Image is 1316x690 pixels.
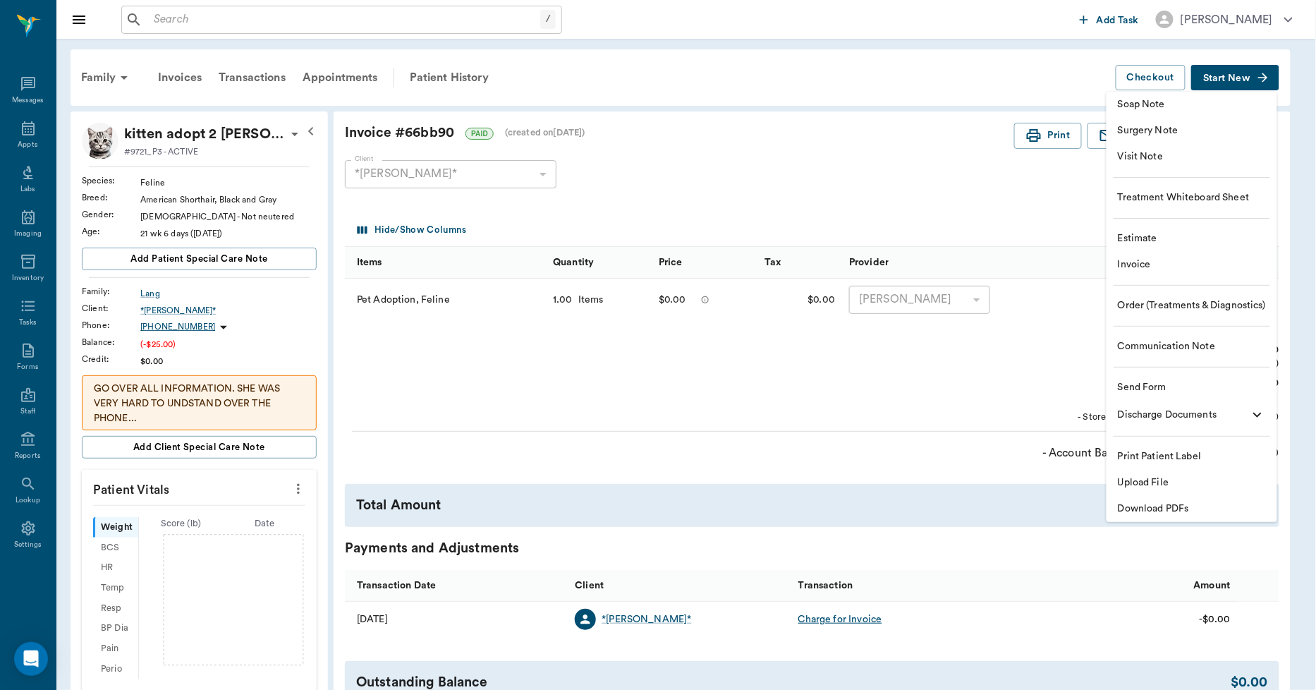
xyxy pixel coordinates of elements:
[1118,380,1266,395] span: Send Form
[1118,339,1266,354] span: Communication Note
[1118,190,1266,205] span: Treatment Whiteboard Sheet
[1118,150,1266,164] span: Visit Note
[1118,298,1266,313] span: Order (Treatments & Diagnostics)
[1118,476,1266,490] span: Upload File
[1118,502,1266,516] span: Download PDFs
[1118,123,1266,138] span: Surgery Note
[14,642,48,676] div: Open Intercom Messenger
[1118,97,1266,112] span: Soap Note
[1118,231,1266,246] span: Estimate
[1118,408,1243,423] span: Discharge Documents
[1118,258,1266,272] span: Invoice
[1118,449,1266,464] span: Print Patient Label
